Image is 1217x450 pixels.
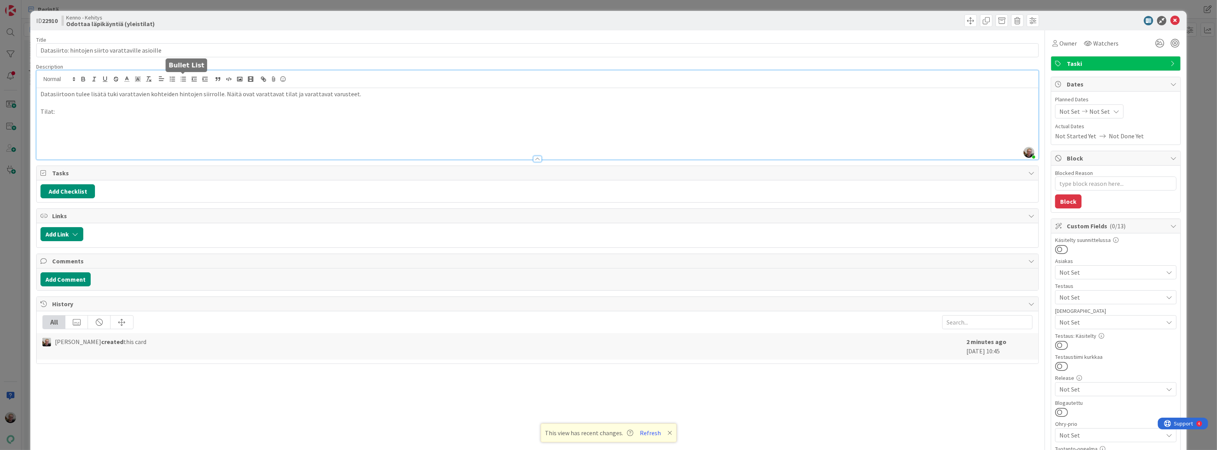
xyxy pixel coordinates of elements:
span: Actual Dates [1055,122,1177,131]
span: Support [16,1,35,11]
span: Comments [52,256,1024,266]
span: Dates [1067,79,1166,89]
div: Testaus [1055,283,1177,289]
span: Not Set [1059,385,1163,394]
span: History [52,299,1024,309]
div: Testaustiimi kurkkaa [1055,354,1177,360]
label: Title [36,36,46,43]
button: Add Checklist [40,184,95,198]
button: Block [1055,194,1082,208]
span: ID [36,16,58,25]
div: [DEMOGRAPHIC_DATA] [1055,308,1177,314]
div: Käsitelty suunnittelussa [1055,237,1177,243]
img: p6a4HZyo4Mr4c9ktn731l0qbKXGT4cnd.jpg [1024,147,1034,158]
b: 22910 [42,17,58,25]
button: Add Link [40,227,83,241]
span: Tasks [52,168,1024,178]
span: Watchers [1093,39,1119,48]
span: Description [36,63,63,70]
div: All [43,316,65,329]
button: Add Comment [40,272,91,286]
span: Kenno - Kehitys [66,14,155,21]
div: Blogautettu [1055,400,1177,406]
div: Asiakas [1055,258,1177,264]
span: Not Done Yet [1109,131,1144,141]
span: This view has recent changes. [545,428,633,438]
button: Refresh [637,428,664,438]
b: 2 minutes ago [966,338,1006,346]
p: Datasiirtoon tulee lisätä tuki varattavien kohteiden hintojen siirrolle. Näitä ovat varattavat ti... [40,90,1034,99]
p: Tilat: [40,107,1034,116]
div: 4 [40,3,42,9]
span: Custom Fields [1067,221,1166,231]
span: Taski [1067,59,1166,68]
label: Blocked Reason [1055,169,1093,176]
span: Not Set [1059,293,1163,302]
input: type card name here... [36,43,1039,57]
b: Odottaa läpikäyntiä (yleistilat) [66,21,155,27]
span: Not Set [1059,318,1163,327]
span: [PERSON_NAME] this card [55,337,146,346]
input: Search... [942,315,1033,329]
span: Links [52,211,1024,221]
div: Release [1055,375,1177,381]
span: Not Set [1059,107,1080,116]
span: Block [1067,154,1166,163]
div: [DATE] 10:45 [966,337,1033,356]
span: Not Set [1059,430,1159,441]
div: Ohry-prio [1055,421,1177,427]
span: Not Set [1059,268,1163,277]
span: Not Started Yet [1055,131,1096,141]
span: ( 0/13 ) [1110,222,1126,230]
span: Owner [1059,39,1077,48]
h5: Bullet List [169,62,204,69]
div: Testaus: Käsitelty [1055,333,1177,339]
img: JH [42,338,51,346]
b: created [101,338,123,346]
span: Not Set [1089,107,1110,116]
span: Planned Dates [1055,95,1177,104]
